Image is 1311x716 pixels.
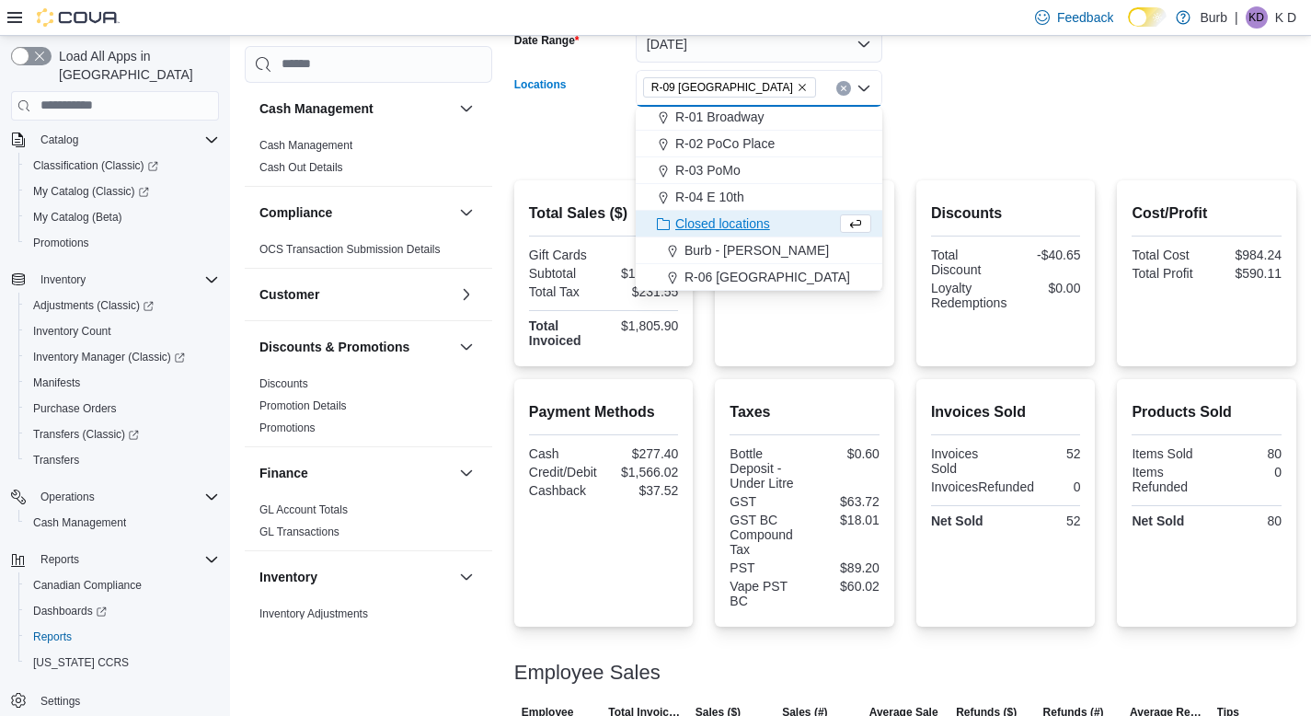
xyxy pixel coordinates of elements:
[33,655,129,670] span: [US_STATE] CCRS
[259,285,319,304] h3: Customer
[1009,248,1080,262] div: -$40.65
[33,486,219,508] span: Operations
[643,77,816,98] span: R-09 Tuscany Village
[455,566,477,588] button: Inventory
[259,203,332,222] h3: Compliance
[675,134,775,153] span: R-02 PoCo Place
[607,483,678,498] div: $37.52
[245,134,492,186] div: Cash Management
[259,398,347,413] span: Promotion Details
[529,446,600,461] div: Cash
[455,336,477,358] button: Discounts & Promotions
[1200,6,1227,29] p: Burb
[33,269,93,291] button: Inventory
[931,479,1034,494] div: InvoicesRefunded
[675,108,765,126] span: R-01 Broadway
[33,549,219,571] span: Reports
[455,202,477,224] button: Compliance
[1275,6,1296,29] p: K D
[1009,514,1080,528] div: 52
[797,82,808,93] button: Remove R-09 Tuscany Village from selection in this group
[529,266,600,281] div: Subtotal
[18,230,226,256] button: Promotions
[26,320,219,342] span: Inventory Count
[26,346,192,368] a: Inventory Manager (Classic)
[514,662,661,684] h3: Employee Sales
[26,652,136,674] a: [US_STATE] CCRS
[26,652,219,674] span: Washington CCRS
[455,98,477,120] button: Cash Management
[259,422,316,434] a: Promotions
[1132,446,1202,461] div: Items Sold
[1211,514,1282,528] div: 80
[529,202,679,225] h2: Total Sales ($)
[259,99,452,118] button: Cash Management
[809,579,880,594] div: $60.02
[259,525,339,539] span: GL Transactions
[636,211,882,237] button: Closed locations
[607,465,678,479] div: $1,566.02
[26,346,219,368] span: Inventory Manager (Classic)
[26,180,156,202] a: My Catalog (Classic)
[26,512,219,534] span: Cash Management
[37,8,120,27] img: Cova
[26,372,87,394] a: Manifests
[245,499,492,550] div: Finance
[33,549,86,571] button: Reports
[26,626,79,648] a: Reports
[529,483,600,498] div: Cashback
[607,284,678,299] div: $231.55
[259,338,452,356] button: Discounts & Promotions
[730,401,880,423] h2: Taxes
[26,423,219,445] span: Transfers (Classic)
[836,81,851,96] button: Clear input
[931,446,1002,476] div: Invoices Sold
[607,446,678,461] div: $277.40
[259,568,452,586] button: Inventory
[26,294,161,317] a: Adjustments (Classic)
[33,350,185,364] span: Inventory Manager (Classic)
[40,490,95,504] span: Operations
[651,78,793,97] span: R-09 [GEOGRAPHIC_DATA]
[259,568,317,586] h3: Inventory
[529,465,600,479] div: Credit/Debit
[259,338,409,356] h3: Discounts & Promotions
[40,133,78,147] span: Catalog
[26,574,149,596] a: Canadian Compliance
[26,155,166,177] a: Classification (Classic)
[26,423,146,445] a: Transfers (Classic)
[18,370,226,396] button: Manifests
[33,401,117,416] span: Purchase Orders
[607,318,678,333] div: $1,805.90
[1128,7,1167,27] input: Dark Mode
[1211,248,1282,262] div: $984.24
[4,687,226,713] button: Settings
[26,232,97,254] a: Promotions
[18,598,226,624] a: Dashboards
[18,422,226,447] a: Transfers (Classic)
[26,449,86,471] a: Transfers
[33,453,79,468] span: Transfers
[33,486,102,508] button: Operations
[931,248,1002,277] div: Total Discount
[809,446,880,461] div: $0.60
[18,293,226,318] a: Adjustments (Classic)
[259,160,343,175] span: Cash Out Details
[1211,446,1282,461] div: 80
[4,127,226,153] button: Catalog
[33,210,122,225] span: My Catalog (Beta)
[259,525,339,538] a: GL Transactions
[636,184,882,211] button: R-04 E 10th
[18,344,226,370] a: Inventory Manager (Classic)
[259,421,316,435] span: Promotions
[684,268,850,286] span: R-06 [GEOGRAPHIC_DATA]
[529,401,679,423] h2: Payment Methods
[529,318,581,348] strong: Total Invoiced
[1128,27,1129,28] span: Dark Mode
[809,513,880,527] div: $18.01
[1246,6,1268,29] div: K D
[675,161,741,179] span: R-03 PoMo
[18,624,226,650] button: Reports
[1211,266,1282,281] div: $590.11
[931,202,1081,225] h2: Discounts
